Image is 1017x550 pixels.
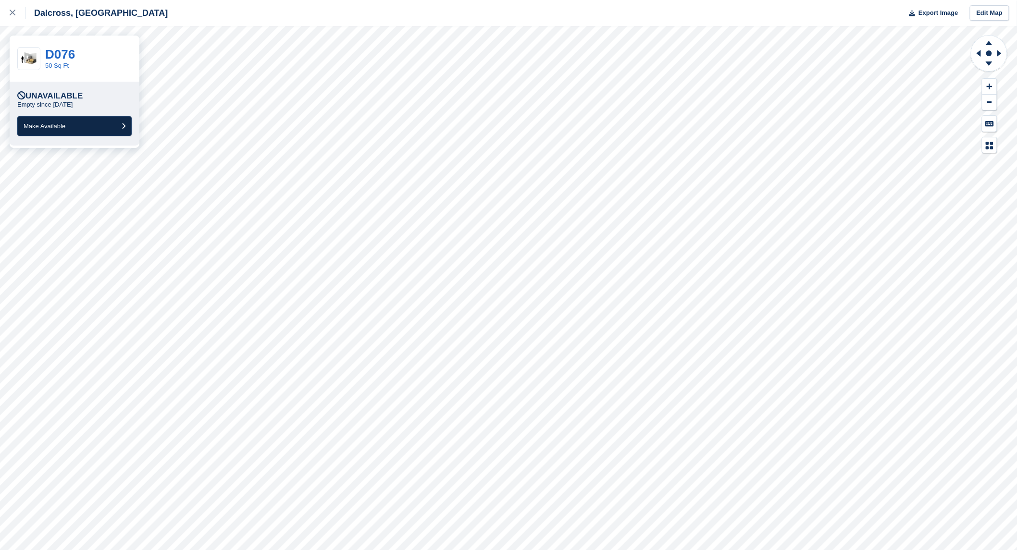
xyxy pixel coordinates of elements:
[982,137,997,153] button: Map Legend
[970,5,1009,21] a: Edit Map
[45,47,75,61] a: D076
[25,7,168,19] div: Dalcross, [GEOGRAPHIC_DATA]
[904,5,958,21] button: Export Image
[18,50,40,67] img: 50-sqft-unit.jpg
[982,79,997,95] button: Zoom In
[918,8,958,18] span: Export Image
[17,91,83,101] div: Unavailable
[982,95,997,110] button: Zoom Out
[17,101,73,109] p: Empty since [DATE]
[24,122,65,130] span: Make Available
[17,116,132,136] button: Make Available
[45,62,69,69] a: 50 Sq Ft
[982,116,997,132] button: Keyboard Shortcuts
